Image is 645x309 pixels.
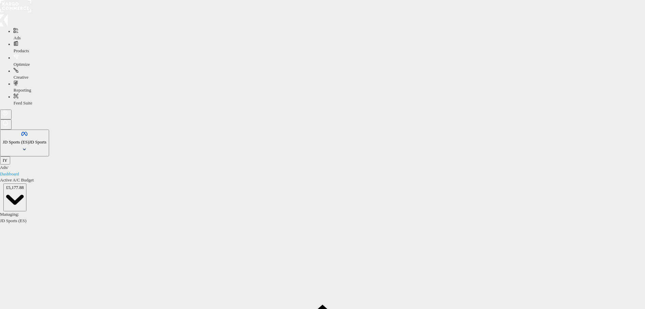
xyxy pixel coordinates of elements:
div: £5,177.88 [6,185,24,191]
span: Reporting [14,88,31,93]
button: £5,177.88 [3,184,26,211]
span: / [7,165,8,170]
span: Ads [14,35,21,40]
span: Optimize [14,62,30,67]
span: Feed Suite [14,100,32,105]
span: JD Sports [29,139,46,144]
span: JD Sports (ES) [3,139,29,144]
span: Products [14,48,29,53]
span: IY [3,158,7,163]
span: Creative [14,75,28,80]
